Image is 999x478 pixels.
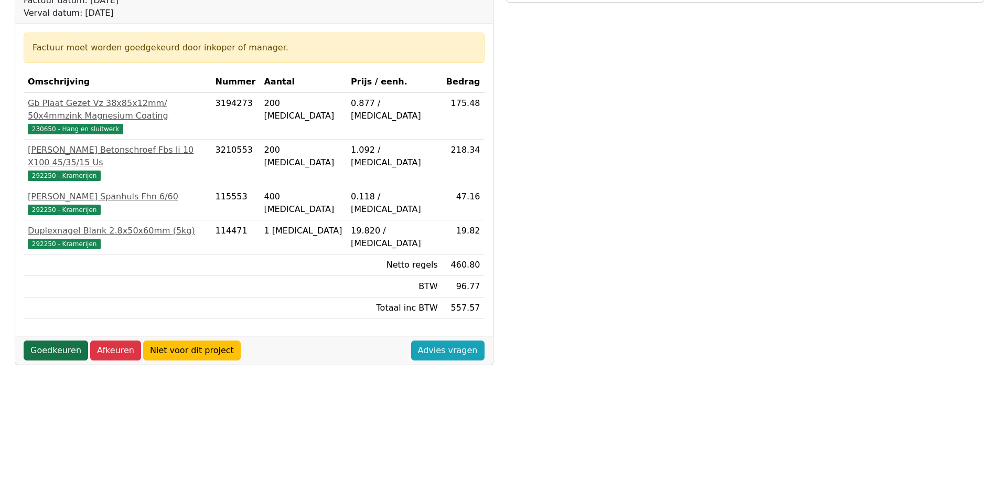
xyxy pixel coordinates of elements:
th: Prijs / eenh. [347,71,442,93]
div: [PERSON_NAME] Betonschroef Fbs Ii 10 X100 45/35/15 Us [28,144,207,169]
td: Totaal inc BTW [347,298,442,319]
td: Netto regels [347,254,442,276]
td: 47.16 [442,186,485,220]
div: Gb Plaat Gezet Vz 38x85x12mm/ 50x4mmzink Magnesium Coating [28,97,207,122]
span: 292250 - Kramerijen [28,171,101,181]
div: 0.877 / [MEDICAL_DATA] [351,97,438,122]
div: 0.118 / [MEDICAL_DATA] [351,190,438,216]
div: 200 [MEDICAL_DATA] [264,144,342,169]
td: 218.34 [442,140,485,186]
td: BTW [347,276,442,298]
td: 557.57 [442,298,485,319]
div: 200 [MEDICAL_DATA] [264,97,342,122]
td: 19.82 [442,220,485,254]
a: [PERSON_NAME] Betonschroef Fbs Ii 10 X100 45/35/15 Us292250 - Kramerijen [28,144,207,182]
div: Factuur moet worden goedgekeurd door inkoper of manager. [33,41,476,54]
div: 1.092 / [MEDICAL_DATA] [351,144,438,169]
div: Verval datum: [DATE] [24,7,358,19]
th: Bedrag [442,71,485,93]
span: 230650 - Hang en sluitwerk [28,124,123,134]
div: 400 [MEDICAL_DATA] [264,190,342,216]
td: 3194273 [211,93,260,140]
td: 96.77 [442,276,485,298]
a: Goedkeuren [24,341,88,360]
th: Aantal [260,71,347,93]
div: 19.820 / [MEDICAL_DATA] [351,225,438,250]
th: Nummer [211,71,260,93]
a: Gb Plaat Gezet Vz 38x85x12mm/ 50x4mmzink Magnesium Coating230650 - Hang en sluitwerk [28,97,207,135]
td: 175.48 [442,93,485,140]
td: 3210553 [211,140,260,186]
div: [PERSON_NAME] Spanhuls Fhn 6/60 [28,190,207,203]
div: 1 [MEDICAL_DATA] [264,225,342,237]
td: 115553 [211,186,260,220]
a: Niet voor dit project [143,341,241,360]
th: Omschrijving [24,71,211,93]
span: 292250 - Kramerijen [28,239,101,249]
span: 292250 - Kramerijen [28,205,101,215]
td: 460.80 [442,254,485,276]
td: 114471 [211,220,260,254]
a: Duplexnagel Blank 2.8x50x60mm (5kg)292250 - Kramerijen [28,225,207,250]
a: Advies vragen [411,341,485,360]
a: Afkeuren [90,341,141,360]
div: Duplexnagel Blank 2.8x50x60mm (5kg) [28,225,207,237]
a: [PERSON_NAME] Spanhuls Fhn 6/60292250 - Kramerijen [28,190,207,216]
